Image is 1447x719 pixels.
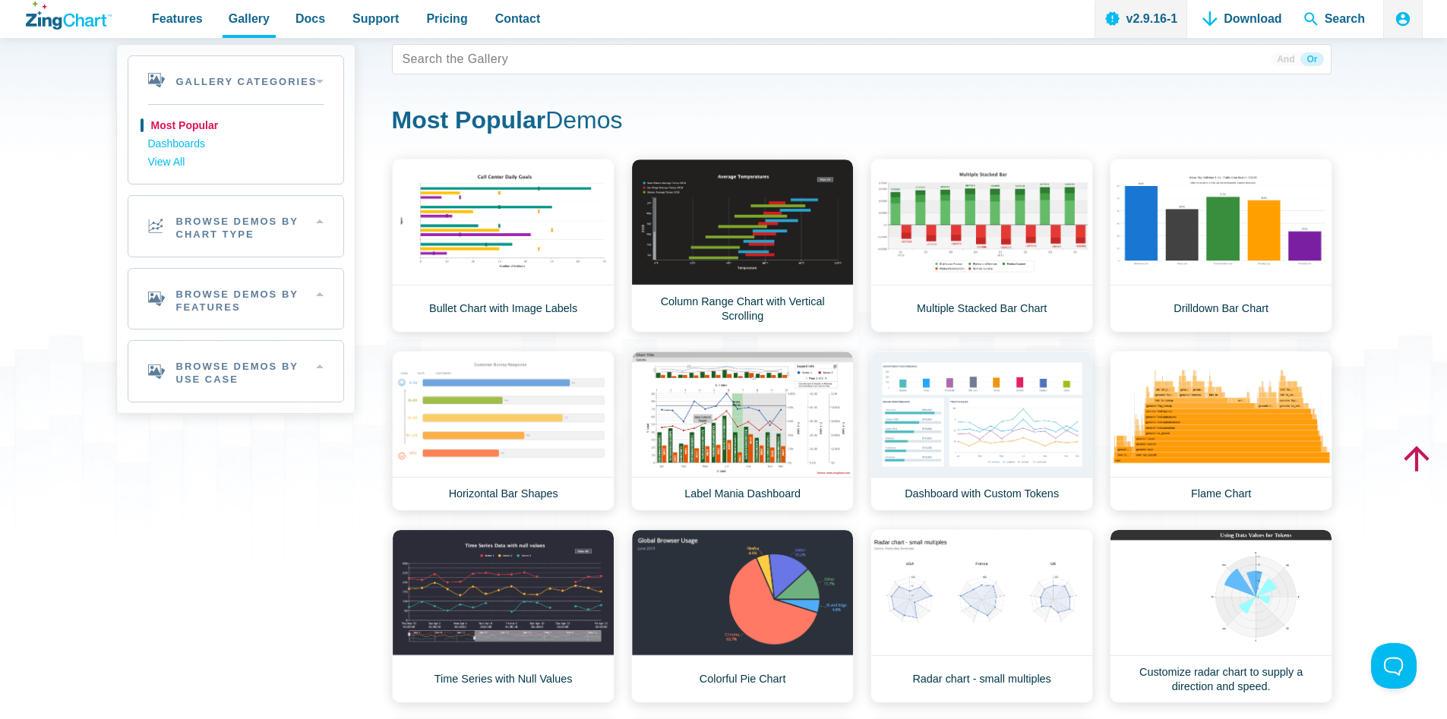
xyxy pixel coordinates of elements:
[1371,643,1417,689] iframe: Toggle Customer Support
[1271,52,1300,66] span: And
[352,8,399,29] span: Support
[392,159,615,333] a: Bullet Chart with Image Labels
[1110,159,1332,333] a: Drilldown Bar Chart
[392,106,546,134] strong: Most Popular
[1300,52,1323,66] span: Or
[26,2,112,30] a: ZingChart Logo. Click to return to the homepage
[1110,529,1332,703] a: Customize radar chart to supply a direction and speed.
[295,8,325,29] span: Docs
[128,196,343,257] h2: Browse Demos By Chart Type
[392,529,615,703] a: Time Series with Null Values
[392,351,615,511] a: Horizontal Bar Shapes
[148,135,324,153] a: Dashboards
[128,56,343,104] h2: Gallery Categories
[229,8,270,29] span: Gallery
[152,8,203,29] span: Features
[870,351,1093,511] a: Dashboard with Custom Tokens
[495,8,541,29] span: Contact
[631,351,854,511] a: Label Mania Dashboard
[128,269,343,330] h2: Browse Demos By Features
[631,159,854,333] a: Column Range Chart with Vertical Scrolling
[870,529,1093,703] a: Radar chart - small multiples
[426,8,467,29] span: Pricing
[392,105,1332,139] h1: Demos
[128,341,343,402] h2: Browse Demos By Use Case
[870,159,1093,333] a: Multiple Stacked Bar Chart
[148,153,324,172] a: View All
[1110,351,1332,511] a: Flame Chart
[148,117,324,135] a: Most Popular
[631,529,854,703] a: Colorful Pie Chart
